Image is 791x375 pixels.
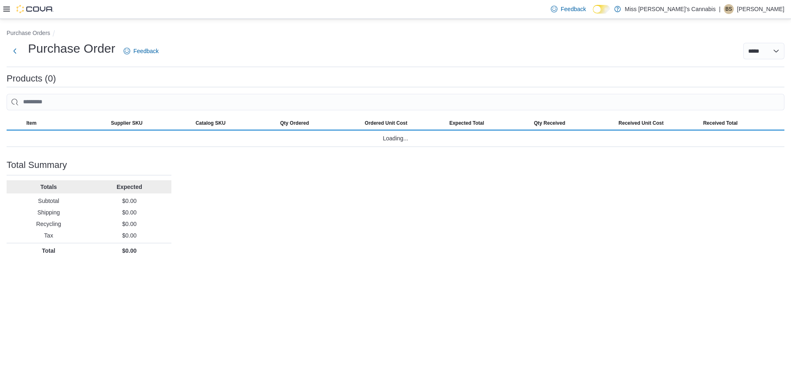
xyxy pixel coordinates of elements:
[196,120,226,126] span: Catalog SKU
[561,5,586,13] span: Feedback
[593,5,610,14] input: Dark Mode
[10,197,87,205] p: Subtotal
[277,116,361,130] button: Qty Ordered
[111,120,143,126] span: Supplier SKU
[10,220,87,228] p: Recycling
[534,120,565,126] span: Qty Received
[615,116,700,130] button: Received Unit Cost
[449,120,484,126] span: Expected Total
[7,74,56,84] h3: Products (0)
[108,116,192,130] button: Supplier SKU
[10,247,87,255] p: Total
[365,120,407,126] span: Ordered Unit Cost
[7,30,50,36] button: Purchase Orders
[531,116,615,130] button: Qty Received
[10,183,87,191] p: Totals
[7,160,67,170] h3: Total Summary
[625,4,716,14] p: Miss [PERSON_NAME]’s Cannabis
[724,4,734,14] div: Brindervir Singh
[120,43,162,59] a: Feedback
[7,43,23,59] button: Next
[91,208,168,217] p: $0.00
[7,29,784,39] nav: An example of EuiBreadcrumbs
[91,231,168,240] p: $0.00
[192,116,277,130] button: Catalog SKU
[16,5,54,13] img: Cova
[26,120,37,126] span: Item
[280,120,309,126] span: Qty Ordered
[91,197,168,205] p: $0.00
[383,133,408,143] span: Loading...
[91,220,168,228] p: $0.00
[446,116,531,130] button: Expected Total
[133,47,159,55] span: Feedback
[737,4,784,14] p: [PERSON_NAME]
[548,1,589,17] a: Feedback
[361,116,446,130] button: Ordered Unit Cost
[91,183,168,191] p: Expected
[91,247,168,255] p: $0.00
[700,116,784,130] button: Received Total
[28,40,115,57] h1: Purchase Order
[23,116,108,130] button: Item
[703,120,738,126] span: Received Total
[725,4,732,14] span: BS
[618,120,663,126] span: Received Unit Cost
[10,231,87,240] p: Tax
[10,208,87,217] p: Shipping
[719,4,721,14] p: |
